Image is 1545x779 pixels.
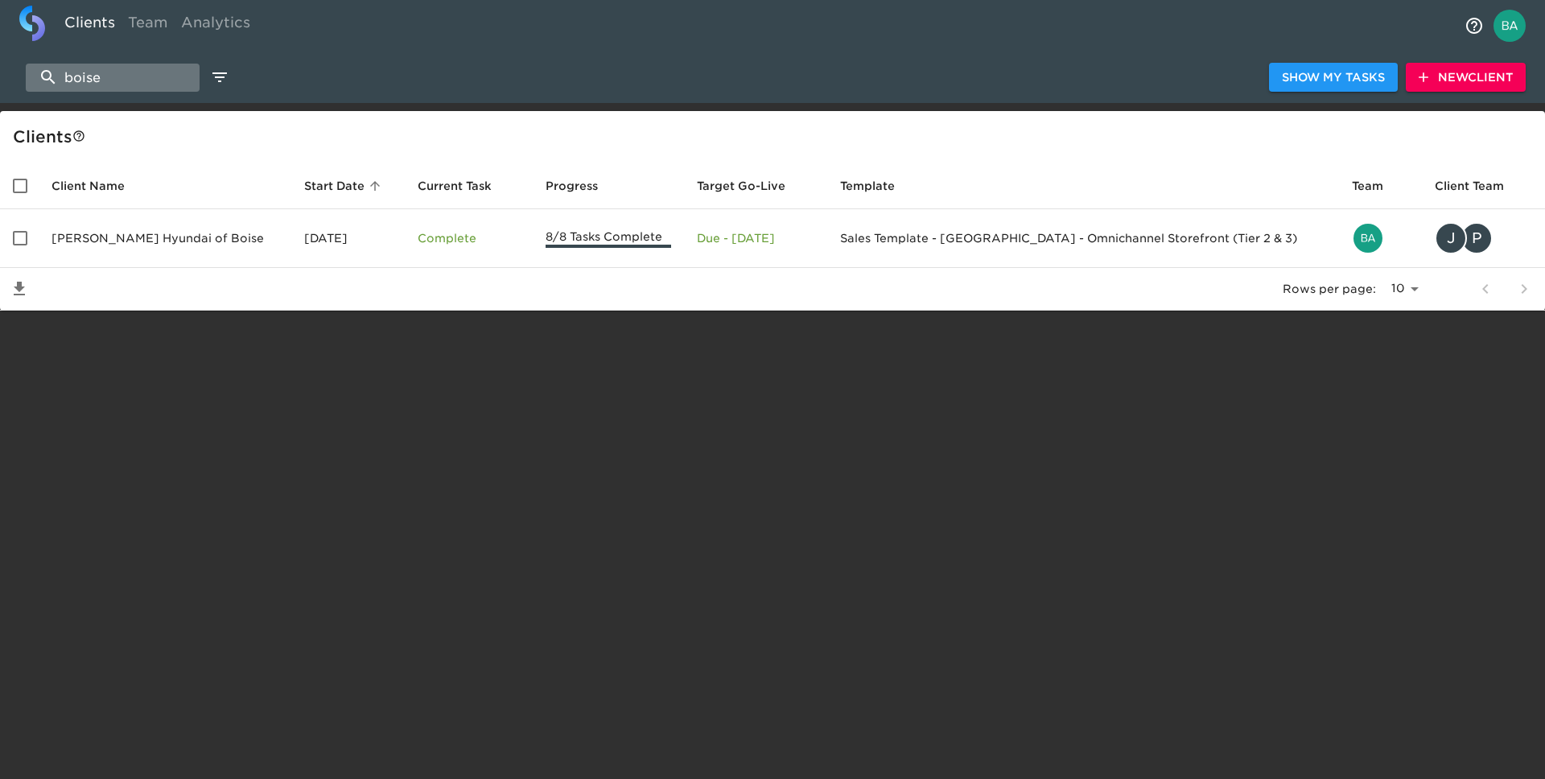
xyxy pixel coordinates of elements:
[1352,176,1404,196] span: Team
[19,6,45,41] img: logo
[827,209,1339,268] td: Sales Template - [GEOGRAPHIC_DATA] - Omnichannel Storefront (Tier 2 & 3)
[1269,63,1398,93] button: Show My Tasks
[1435,222,1532,254] div: juliecombe@kendallauto.com, paulziehr@kendallauto.com
[13,124,1539,150] div: Client s
[1435,176,1525,196] span: Client Team
[546,176,619,196] span: Progress
[697,230,814,246] p: Due - [DATE]
[1283,281,1376,297] p: Rows per page:
[1435,222,1467,254] div: J
[175,6,257,45] a: Analytics
[58,6,122,45] a: Clients
[418,230,520,246] p: Complete
[697,176,785,196] span: Calculated based on the start date and the duration of all Tasks contained in this Hub.
[1461,222,1493,254] div: P
[1455,6,1493,45] button: notifications
[1382,277,1424,301] select: rows per page
[304,176,385,196] span: Start Date
[122,6,175,45] a: Team
[39,209,291,268] td: [PERSON_NAME] Hyundai of Boise
[697,176,806,196] span: Target Go-Live
[206,64,233,91] button: edit
[840,176,916,196] span: Template
[1352,222,1409,254] div: bailey.rubin@cdk.com
[418,176,513,196] span: Current Task
[1353,224,1382,253] img: bailey.rubin@cdk.com
[1493,10,1526,42] img: Profile
[1419,68,1513,88] span: New Client
[291,209,405,268] td: [DATE]
[418,176,492,196] span: This is the next Task in this Hub that should be completed
[1282,68,1385,88] span: Show My Tasks
[51,176,146,196] span: Client Name
[72,130,85,142] svg: This is a list of all of your clients and clients shared with you
[533,209,684,268] td: 8/8 Tasks Complete
[26,64,200,92] input: search
[1406,63,1526,93] button: NewClient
